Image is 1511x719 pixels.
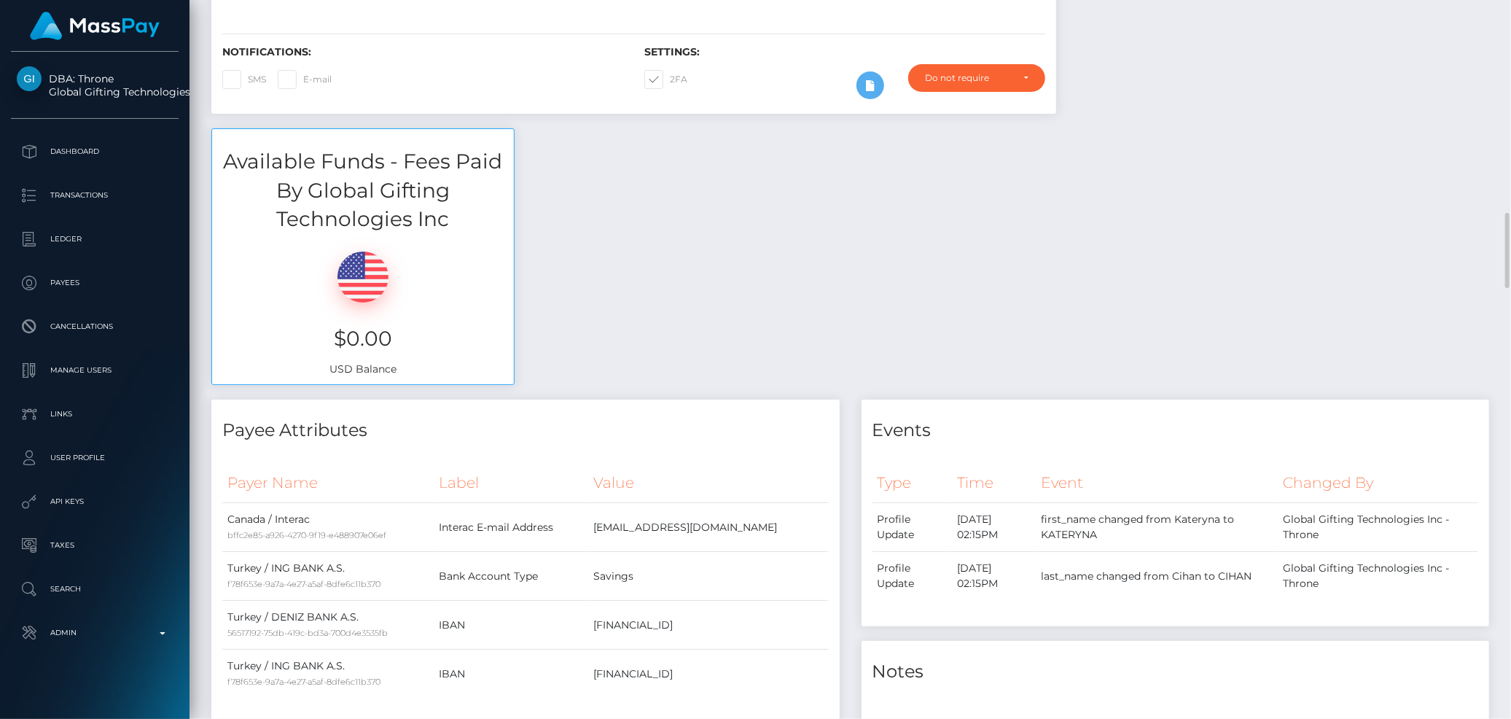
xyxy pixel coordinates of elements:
td: Interac E-mail Address [434,503,588,552]
td: Global Gifting Technologies Inc - Throne [1278,552,1478,601]
p: Transactions [17,184,173,206]
th: Payer Name [222,463,434,503]
th: Type [872,463,953,503]
a: Dashboard [11,133,179,170]
small: f78f653e-9a7a-4e27-a5af-8dfe6c11b370 [227,677,380,687]
div: USD Balance [212,233,514,384]
th: Changed By [1278,463,1478,503]
a: Ledger [11,221,179,257]
td: [DATE] 02:15PM [952,552,1036,601]
a: Payees [11,265,179,301]
p: Links [17,403,173,425]
p: Payees [17,272,173,294]
h6: Notifications: [222,46,622,58]
div: Do not require [925,72,1011,84]
td: [EMAIL_ADDRESS][DOMAIN_NAME] [588,503,829,552]
a: Links [11,396,179,432]
p: Ledger [17,228,173,250]
label: E-mail [278,70,332,89]
small: bffc2e85-a926-4270-9f19-e488907e06ef [227,530,386,540]
a: Admin [11,615,179,651]
img: Global Gifting Technologies Inc [17,66,42,91]
td: Global Gifting Technologies Inc - Throne [1278,503,1478,552]
a: Transactions [11,177,179,214]
h3: Available Funds - Fees Paid By Global Gifting Technologies Inc [212,147,514,233]
a: Taxes [11,527,179,564]
p: API Keys [17,491,173,513]
p: Admin [17,622,173,644]
td: Bank Account Type [434,552,588,601]
span: DBA: Throne Global Gifting Technologies Inc [11,72,179,98]
p: User Profile [17,447,173,469]
p: Taxes [17,535,173,556]
img: USD.png [337,252,389,303]
td: first_name changed from Kateryna to KATERYNA [1036,503,1278,552]
a: Cancellations [11,308,179,345]
a: Manage Users [11,352,179,389]
td: Turkey / ING BANK A.S. [222,552,434,601]
h4: Payee Attributes [222,418,829,443]
small: 56517192-75db-419c-bd3a-700d4e3535fb [227,628,388,638]
td: Turkey / DENIZ BANK A.S. [222,601,434,650]
p: Manage Users [17,359,173,381]
td: [DATE] 02:15PM [952,503,1036,552]
th: Event [1036,463,1278,503]
label: SMS [222,70,266,89]
td: [FINANCIAL_ID] [588,601,829,650]
td: [FINANCIAL_ID] [588,650,829,699]
td: Profile Update [872,552,953,601]
td: Canada / Interac [222,503,434,552]
h4: Events [872,418,1479,443]
p: Cancellations [17,316,173,338]
th: Value [588,463,829,503]
img: MassPay Logo [30,12,160,40]
td: IBAN [434,650,588,699]
th: Label [434,463,588,503]
h3: $0.00 [223,324,503,353]
td: Profile Update [872,503,953,552]
small: f78f653e-9a7a-4e27-a5af-8dfe6c11b370 [227,579,380,589]
p: Dashboard [17,141,173,163]
th: Time [952,463,1036,503]
button: Do not require [908,64,1045,92]
h6: Settings: [644,46,1045,58]
td: IBAN [434,601,588,650]
td: last_name changed from Cihan to CIHAN [1036,552,1278,601]
td: Savings [588,552,829,601]
a: Search [11,571,179,607]
label: 2FA [644,70,687,89]
a: API Keys [11,483,179,520]
a: User Profile [11,440,179,476]
td: Turkey / ING BANK A.S. [222,650,434,699]
p: Search [17,578,173,600]
h4: Notes [872,659,1479,685]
